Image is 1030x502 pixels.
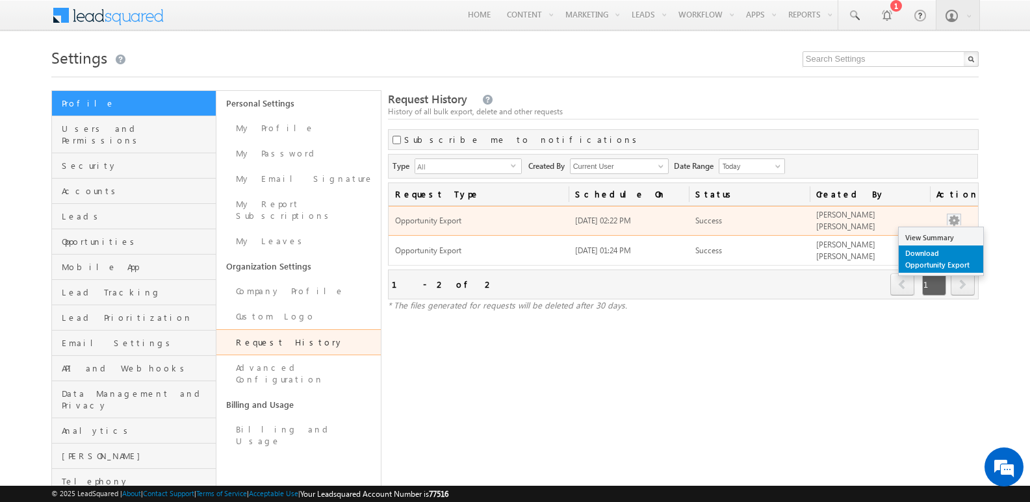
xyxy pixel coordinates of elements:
[62,388,212,411] span: Data Management and Privacy
[52,469,216,494] a: Telephony
[951,275,975,295] a: next
[922,273,946,295] span: 1
[899,230,983,245] a: View Summary
[216,392,381,417] a: Billing and Usage
[62,475,212,487] span: Telephony
[62,123,212,146] span: Users and Permissions
[62,450,212,462] span: [PERSON_NAME]
[719,160,781,172] span: Today
[51,488,448,500] span: © 2025 LeadSquared | | | | |
[930,183,978,205] span: Actions
[404,134,641,145] label: Subscribe me to notifications
[216,279,381,304] a: Company Profile
[216,329,381,355] a: Request History
[395,245,563,257] span: Opportunity Export
[62,160,212,171] span: Security
[899,245,983,273] a: Download Opportunity Export
[62,312,212,323] span: Lead Prioritization
[52,116,216,153] a: Users and Permissions
[216,141,381,166] a: My Password
[695,245,722,255] span: Success
[575,216,631,225] span: [DATE] 02:22 PM
[719,158,785,174] a: Today
[62,286,212,298] span: Lead Tracking
[62,97,212,109] span: Profile
[674,158,719,172] span: Date Range
[695,216,722,225] span: Success
[216,417,381,454] a: Billing and Usage
[803,51,979,67] input: Search Settings
[216,91,381,116] a: Personal Settings
[62,362,212,374] span: API and Webhooks
[651,160,667,173] a: Show All Items
[52,204,216,229] a: Leads
[816,210,875,231] span: [PERSON_NAME] [PERSON_NAME]
[216,192,381,229] a: My Report Subscriptions
[429,489,448,499] span: 77516
[51,47,107,68] span: Settings
[216,116,381,141] a: My Profile
[249,489,298,497] a: Acceptable Use
[62,261,212,273] span: Mobile App
[52,153,216,179] a: Security
[569,183,689,205] a: Schedule On
[52,444,216,469] a: [PERSON_NAME]
[300,489,448,499] span: Your Leadsquared Account Number is
[196,489,247,497] a: Terms of Service
[52,305,216,331] a: Lead Prioritization
[395,216,563,227] span: Opportunity Export
[52,255,216,280] a: Mobile App
[52,331,216,356] a: Email Settings
[62,337,212,349] span: Email Settings
[575,245,631,255] span: [DATE] 01:24 PM
[890,275,915,295] a: prev
[528,158,570,172] span: Created By
[393,158,415,172] span: Type
[810,183,930,205] a: Created By
[570,158,669,174] input: Type to Search
[388,106,979,118] div: History of all bulk export, delete and other requests
[388,92,467,107] span: Request History
[52,229,216,255] a: Opportunities
[689,183,809,205] a: Status
[415,159,511,173] span: All
[143,489,194,497] a: Contact Support
[52,179,216,204] a: Accounts
[890,273,914,295] span: prev
[415,158,522,174] div: All
[52,280,216,305] a: Lead Tracking
[62,185,212,197] span: Accounts
[511,162,521,168] span: select
[52,356,216,381] a: API and Webhooks
[216,304,381,329] a: Custom Logo
[122,489,141,497] a: About
[62,236,212,247] span: Opportunities
[52,418,216,444] a: Analytics
[52,381,216,418] a: Data Management and Privacy
[816,240,875,261] span: [PERSON_NAME] [PERSON_NAME]
[388,299,627,310] span: * The files generated for requests will be deleted after 30 days.
[216,166,381,192] a: My Email Signature
[951,273,975,295] span: next
[392,277,494,292] div: 1 - 2 of 2
[389,183,569,205] a: Request Type
[216,229,381,254] a: My Leaves
[62,425,212,436] span: Analytics
[62,210,212,222] span: Leads
[216,254,381,279] a: Organization Settings
[216,355,381,392] a: Advanced Configuration
[52,91,216,116] a: Profile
